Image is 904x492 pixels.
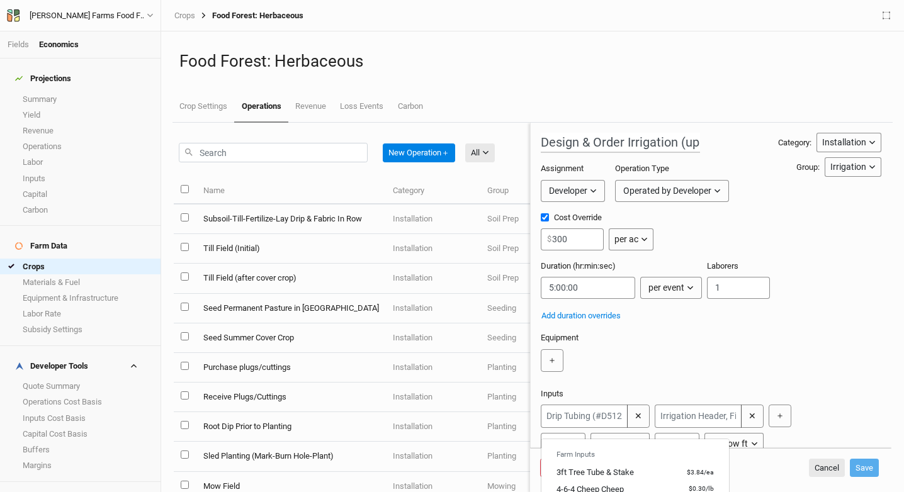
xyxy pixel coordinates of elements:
div: Wally Farms Food Forest and Silvopasture - ACTIVE [30,9,147,22]
div: Category: [778,137,811,148]
th: Category [386,177,480,204]
a: Fields [8,40,29,49]
div: per event [648,281,684,294]
td: Installation [386,412,480,442]
input: Cost Override [541,213,549,221]
a: Carbon [391,91,430,121]
div: Farm Data [15,241,67,251]
td: Planting [480,412,575,442]
div: per ac [614,233,638,246]
td: Installation [386,294,480,323]
input: select this item [181,450,189,459]
td: Root Dip Prior to Planting [196,412,385,442]
div: Economics [39,39,79,50]
input: Drip Tubing (#D512-40C) [541,405,628,428]
td: Soil Prep [480,204,575,234]
input: 12:34:56 [541,277,635,299]
label: Cost Override [541,212,653,223]
td: Seed Summer Cover Crop [196,323,385,353]
td: Planting [480,383,575,412]
td: Subsoil-Till-Fertilize-Lay Drip & Fabric In Row [196,204,385,234]
button: Irrigation [825,157,881,177]
input: select this item [181,303,189,311]
th: Name [196,177,385,204]
button: Developer [541,180,605,202]
td: Seed Permanent Pasture in [GEOGRAPHIC_DATA] [196,294,385,323]
input: Search [179,143,368,162]
div: Installation [822,136,866,149]
div: [PERSON_NAME] Farms Food Forest and Silvopasture - ACTIVE [30,9,147,22]
td: Installation [386,353,480,383]
input: Operation name [541,133,700,153]
td: Installation [386,234,480,264]
button: [PERSON_NAME] Farms Food Forest and Silvopasture - ACTIVE [6,9,154,23]
a: Loss Events [333,91,390,121]
div: Group: [796,162,820,173]
td: Planting [480,353,575,383]
label: Inputs [541,388,563,400]
td: Installation [386,442,480,471]
input: Irrigation Header, Fittings, Fertigation, Etc. [655,405,742,428]
button: ✕ [627,405,650,428]
td: Planting [480,442,575,471]
input: select this item [181,362,189,370]
input: select all items [181,185,189,193]
td: Soil Prep [480,264,575,293]
a: Crop Settings [172,91,234,121]
td: Receive Plugs/Cuttings [196,383,385,412]
button: Installation [816,133,881,152]
div: Farm Inputs [541,444,729,464]
td: Installation [386,204,480,234]
h1: Food Forest: Herbaceous [179,52,886,71]
button: ＋ [769,405,791,427]
div: All [471,147,480,159]
input: select this item [181,421,189,429]
button: Add duration overrides [541,309,621,323]
label: Equipment [541,332,579,344]
td: Till Field (Initial) [196,234,385,264]
button: All [465,143,495,162]
a: Crops [174,11,195,21]
label: Duration (hr:min:sec) [541,260,616,272]
td: Sled Planting (Mark-Burn Hole-Plant) [196,442,385,471]
label: Laborers [707,260,738,272]
td: Installation [386,264,480,293]
td: Soil Prep [480,234,575,264]
td: Installation [386,383,480,412]
div: per row ft [710,437,748,450]
button: ✕ [741,405,764,428]
td: Purchase plugs/cuttings [196,353,385,383]
div: per row ft [596,437,634,450]
input: select this item [181,213,189,221]
a: Revenue [288,91,333,121]
input: select this item [181,243,189,251]
td: Till Field (after cover crop) [196,264,385,293]
a: Operations [234,91,288,123]
div: Food Forest: Herbaceous [195,11,303,21]
label: $ [547,233,551,245]
h4: Developer Tools [8,354,153,379]
button: per event [640,277,702,299]
button: per ac [609,228,653,250]
td: Seeding [480,294,575,323]
button: ＋ [541,349,563,372]
input: select this item [181,391,189,400]
input: select this item [181,481,189,489]
button: per row ft [590,433,649,455]
td: Installation [386,323,480,353]
th: Group [480,177,575,204]
input: select this item [181,272,189,281]
div: Operated by Developer [623,184,711,198]
div: Developer Tools [15,361,88,371]
button: per row ft [704,433,763,455]
td: Seeding [480,323,575,353]
div: Irrigation [830,160,866,174]
div: Projections [15,74,71,84]
label: Operation Type [615,163,669,174]
label: Assignment [541,163,584,174]
button: New Operation＋ [383,143,455,162]
input: select this item [181,332,189,340]
button: Operated by Developer [615,180,729,202]
div: Developer [549,184,587,198]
